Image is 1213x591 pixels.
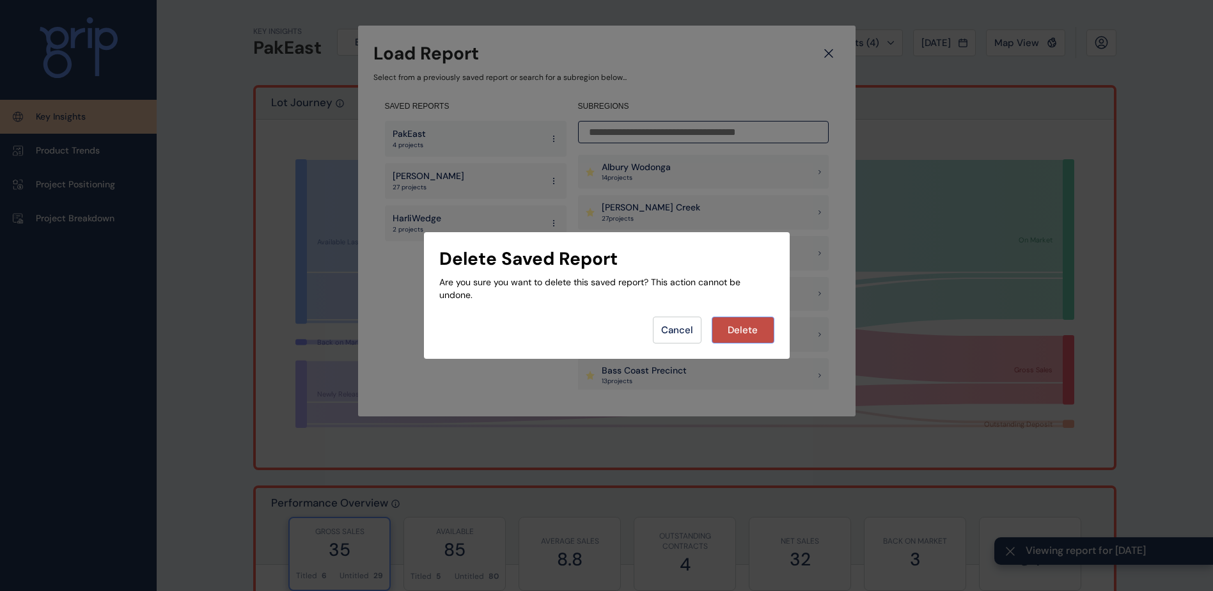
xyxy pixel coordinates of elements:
[439,248,774,270] h3: Delete Saved Report
[728,324,758,336] span: Delete
[439,276,774,301] p: Are you sure you want to delete this saved report? This action cannot be undone.
[661,324,693,336] span: Cancel
[712,317,774,343] button: Delete
[653,317,701,343] button: Cancel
